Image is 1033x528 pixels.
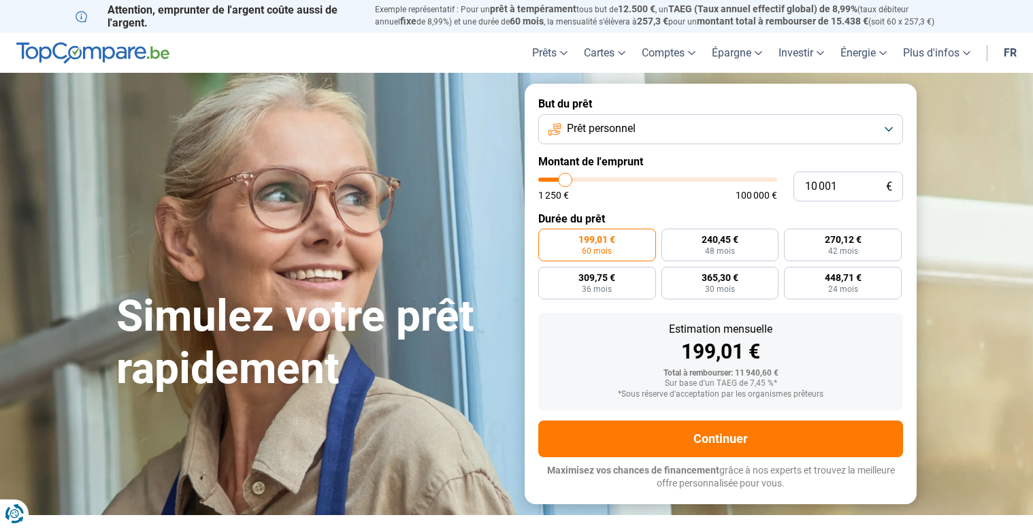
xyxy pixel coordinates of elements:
span: 448,71 € [825,273,862,282]
span: 270,12 € [825,235,862,244]
h1: Simulez votre prêt rapidement [116,291,508,395]
a: Cartes [576,33,634,73]
a: Investir [770,33,832,73]
a: Comptes [634,33,704,73]
span: 240,45 € [702,235,738,244]
img: TopCompare [16,42,169,64]
span: 48 mois [705,247,735,255]
p: Exemple représentatif : Pour un tous but de , un (taux débiteur annuel de 8,99%) et une durée de ... [375,3,957,28]
div: Sur base d'un TAEG de 7,45 %* [549,379,892,389]
button: Prêt personnel [538,114,903,144]
div: Estimation mensuelle [549,324,892,335]
span: 24 mois [828,285,858,293]
a: Épargne [704,33,770,73]
a: fr [996,33,1025,73]
span: 36 mois [582,285,612,293]
span: 199,01 € [578,235,615,244]
a: Prêts [524,33,576,73]
span: TAEG (Taux annuel effectif global) de 8,99% [668,3,857,14]
a: Plus d'infos [895,33,979,73]
p: grâce à nos experts et trouvez la meilleure offre personnalisée pour vous. [538,464,903,491]
label: But du prêt [538,97,903,110]
span: 30 mois [705,285,735,293]
span: 42 mois [828,247,858,255]
span: 100 000 € [736,191,777,200]
span: 257,3 € [637,16,668,27]
span: prêt à tempérament [490,3,576,14]
span: 1 250 € [538,191,569,200]
span: 60 mois [510,16,544,27]
div: Total à rembourser: 11 940,60 € [549,369,892,378]
span: 12.500 € [618,3,655,14]
div: *Sous réserve d'acceptation par les organismes prêteurs [549,390,892,399]
span: 309,75 € [578,273,615,282]
label: Montant de l'emprunt [538,155,903,168]
span: Prêt personnel [567,121,636,136]
span: fixe [400,16,416,27]
p: Attention, emprunter de l'argent coûte aussi de l'argent. [76,3,359,29]
button: Continuer [538,420,903,457]
span: 60 mois [582,247,612,255]
span: € [886,181,892,193]
div: 199,01 € [549,342,892,362]
span: Maximisez vos chances de financement [547,465,719,476]
label: Durée du prêt [538,212,903,225]
span: montant total à rembourser de 15.438 € [697,16,868,27]
span: 365,30 € [702,273,738,282]
a: Énergie [832,33,895,73]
